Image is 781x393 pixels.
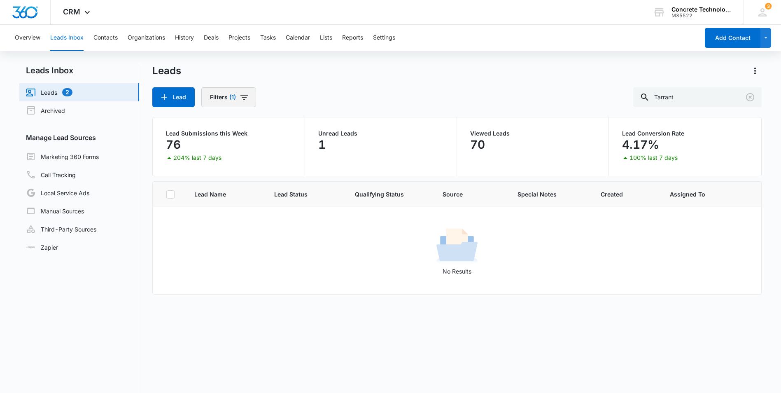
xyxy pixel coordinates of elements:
[260,25,276,51] button: Tasks
[436,226,478,267] img: No Results
[19,133,139,143] h3: Manage Lead Sources
[194,190,254,199] span: Lead Name
[26,87,72,97] a: Leads2
[318,131,443,136] p: Unread Leads
[748,64,762,77] button: Actions
[26,170,76,180] a: Call Tracking
[152,87,195,107] button: Lead
[63,7,80,16] span: CRM
[173,155,221,161] p: 204% last 7 days
[518,190,581,199] span: Special Notes
[443,190,497,199] span: Source
[320,25,332,51] button: Lists
[26,152,99,161] a: Marketing 360 Forms
[671,13,732,19] div: account id
[153,267,760,276] p: No Results
[26,224,96,234] a: Third-Party Sources
[744,91,757,104] button: Clear
[26,105,65,115] a: Archived
[671,6,732,13] div: account name
[50,25,84,51] button: Leads Inbox
[629,155,678,161] p: 100% last 7 days
[19,64,139,77] h2: Leads Inbox
[342,25,363,51] button: Reports
[26,188,89,198] a: Local Service Ads
[175,25,194,51] button: History
[152,65,181,77] h1: Leads
[228,25,250,51] button: Projects
[229,94,236,100] span: (1)
[470,138,485,151] p: 70
[166,138,181,151] p: 76
[201,87,256,107] button: Filters
[765,3,772,9] div: notifications count
[166,131,291,136] p: Lead Submissions this Week
[355,190,423,199] span: Qualifying Status
[26,206,84,216] a: Manual Sources
[318,138,326,151] p: 1
[601,190,650,199] span: Created
[373,25,395,51] button: Settings
[286,25,310,51] button: Calendar
[705,28,760,48] button: Add Contact
[633,87,762,107] input: Search Leads
[622,138,659,151] p: 4.17%
[15,25,40,51] button: Overview
[670,190,705,199] span: Assigned To
[26,243,58,252] a: Zapier
[470,131,595,136] p: Viewed Leads
[93,25,118,51] button: Contacts
[128,25,165,51] button: Organizations
[204,25,219,51] button: Deals
[765,3,772,9] span: 3
[622,131,748,136] p: Lead Conversion Rate
[274,190,335,199] span: Lead Status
